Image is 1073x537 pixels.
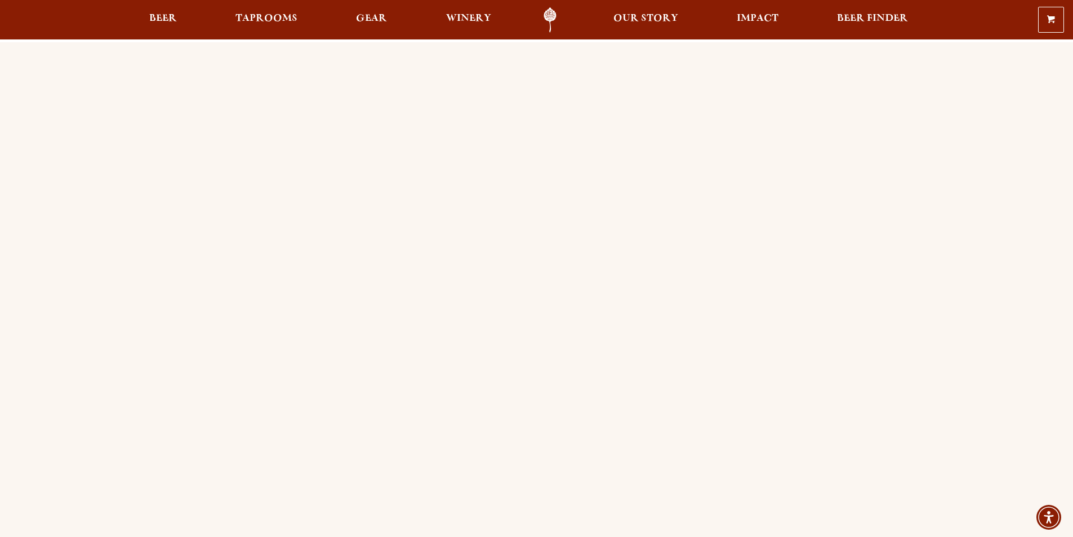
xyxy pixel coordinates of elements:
a: Beer [142,7,184,33]
span: Beer Finder [837,14,908,23]
span: Beer [149,14,177,23]
a: Beer Finder [830,7,915,33]
span: Impact [737,14,778,23]
a: Taprooms [228,7,305,33]
span: Our Story [613,14,678,23]
div: Accessibility Menu [1036,505,1061,530]
span: Taprooms [235,14,297,23]
a: Gear [349,7,394,33]
a: Winery [439,7,498,33]
a: Odell Home [529,7,571,33]
span: Gear [356,14,387,23]
span: Winery [446,14,491,23]
a: Our Story [606,7,685,33]
a: Impact [729,7,786,33]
